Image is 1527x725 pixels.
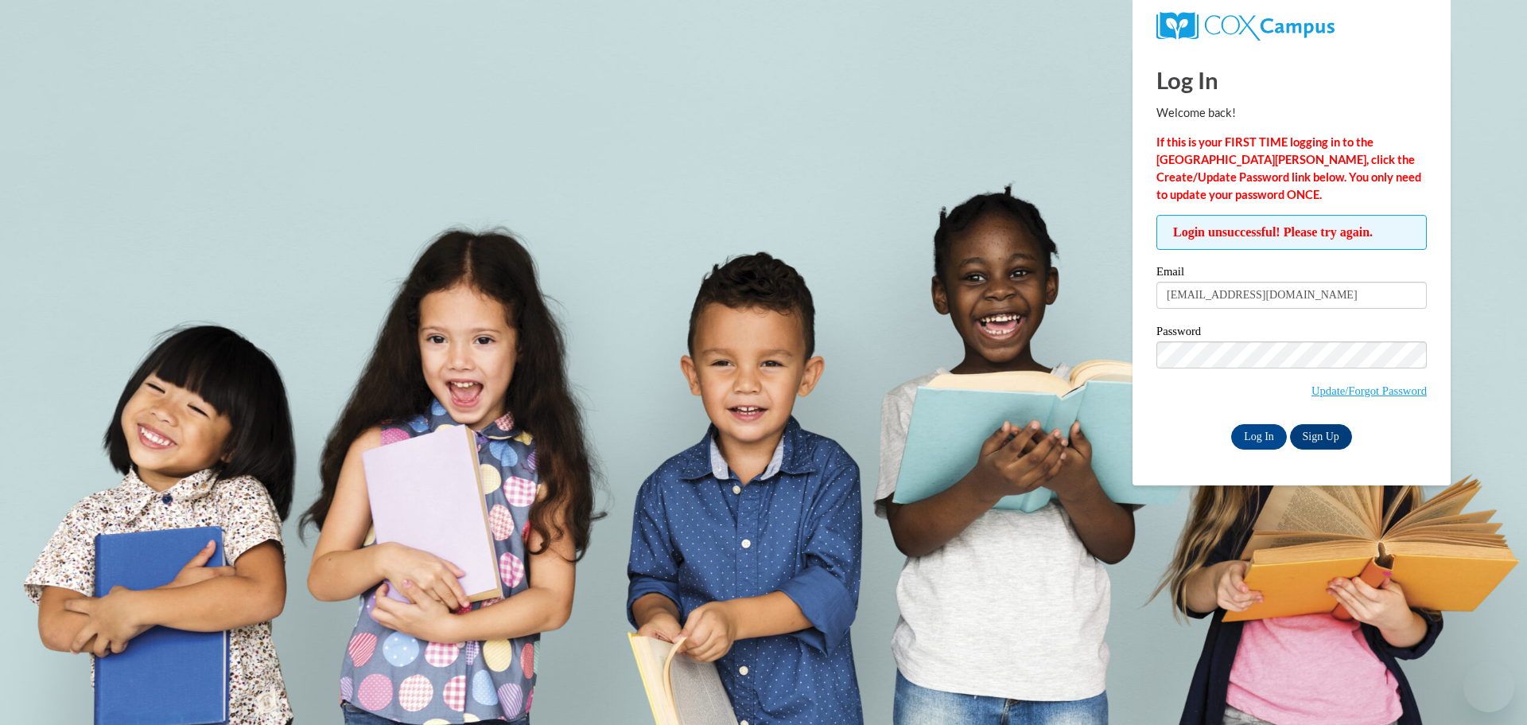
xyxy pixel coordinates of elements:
[1156,215,1427,250] span: Login unsuccessful! Please try again.
[1311,384,1427,397] a: Update/Forgot Password
[1290,424,1352,450] a: Sign Up
[1156,266,1427,282] label: Email
[1156,12,1427,41] a: COX Campus
[1463,661,1514,712] iframe: Button to launch messaging window
[1156,12,1335,41] img: COX Campus
[1156,135,1421,201] strong: If this is your FIRST TIME logging in to the [GEOGRAPHIC_DATA][PERSON_NAME], click the Create/Upd...
[1156,104,1427,122] p: Welcome back!
[1156,325,1427,341] label: Password
[1156,64,1427,96] h1: Log In
[1231,424,1287,450] input: Log In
